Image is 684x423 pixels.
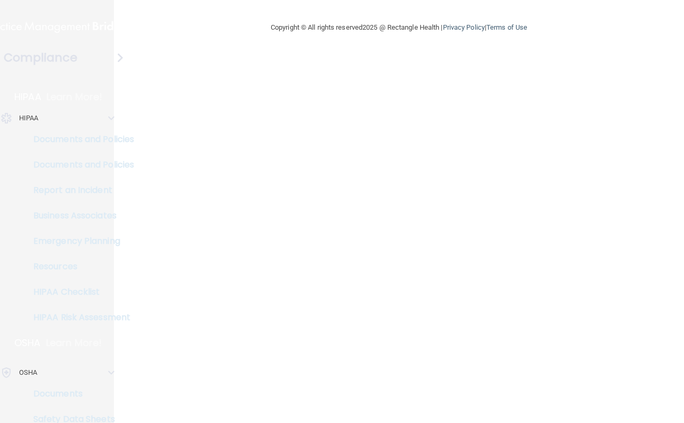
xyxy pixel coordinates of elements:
[7,236,152,246] p: Emergency Planning
[7,185,152,196] p: Report an Incident
[19,112,39,125] p: HIPAA
[47,91,103,103] p: Learn More!
[14,91,41,103] p: HIPAA
[14,337,41,349] p: OSHA
[7,134,152,145] p: Documents and Policies
[4,50,77,65] h4: Compliance
[46,337,102,349] p: Learn More!
[7,312,152,323] p: HIPAA Risk Assessment
[206,11,592,45] div: Copyright © All rights reserved 2025 @ Rectangle Health | |
[443,23,485,31] a: Privacy Policy
[19,366,37,379] p: OSHA
[7,261,152,272] p: Resources
[7,287,152,297] p: HIPAA Checklist
[7,210,152,221] p: Business Associates
[486,23,527,31] a: Terms of Use
[7,160,152,170] p: Documents and Policies
[7,389,152,399] p: Documents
